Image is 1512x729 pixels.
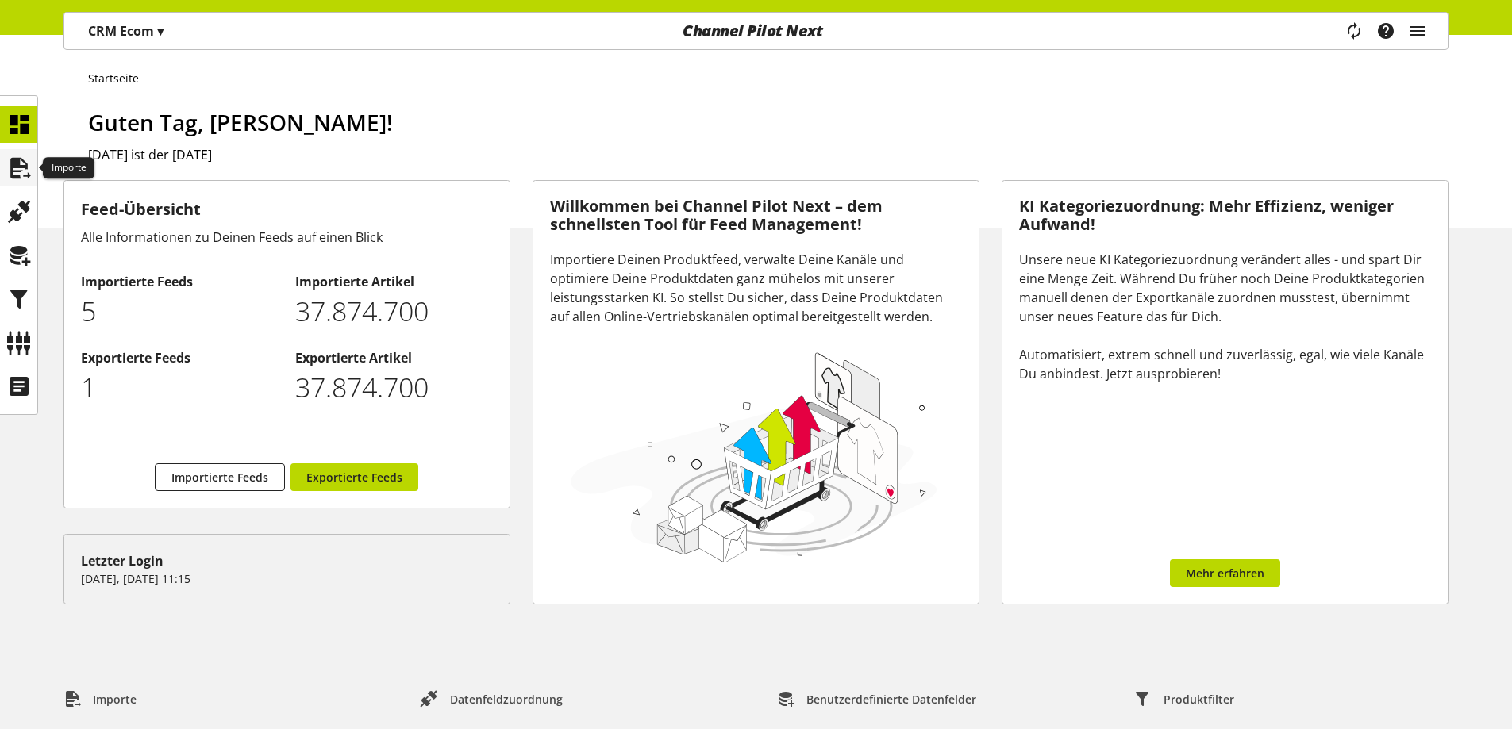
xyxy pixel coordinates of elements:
p: 1 [81,367,279,408]
span: Exportierte Feeds [306,469,402,485]
h2: [DATE] ist der [DATE] [88,145,1449,164]
a: Mehr erfahren [1170,559,1280,587]
h3: Feed-Übersicht [81,198,493,221]
p: 37874700 [295,367,493,408]
h3: KI Kategoriezuordnung: Mehr Effizienz, weniger Aufwand! [1019,198,1431,233]
span: Importe [93,691,137,708]
span: Importierte Feeds [171,469,268,485]
nav: main navigation [63,12,1449,50]
p: 5 [81,291,279,332]
span: ▾ [157,22,164,40]
div: Importiere Deinen Produktfeed, verwalte Deine Kanäle und optimiere Deine Produktdaten ganz mühelo... [550,250,962,326]
div: Letzter Login [81,551,493,570]
a: Benutzerdefinierte Datenfelder [764,685,989,713]
h3: Willkommen bei Channel Pilot Next – dem schnellsten Tool für Feed Management! [550,198,962,233]
div: Alle Informationen zu Deinen Feeds auf einen Blick [81,228,493,247]
h2: Importierte Feeds [81,272,279,291]
span: Datenfeldzuordnung [450,691,563,708]
span: Mehr erfahren [1186,565,1264,581]
div: Unsere neue KI Kategoriezuordnung verändert alles - und spart Dir eine Menge Zeit. Während Du frü... [1019,250,1431,383]
h2: Exportierte Artikel [295,348,493,367]
a: Importierte Feeds [155,463,285,491]
span: Guten Tag, [PERSON_NAME]! [88,107,393,137]
div: Importe [43,157,94,179]
a: Produktfilter [1121,685,1247,713]
span: Benutzerdefinierte Datenfelder [806,691,976,708]
p: 37874700 [295,291,493,332]
h2: Exportierte Feeds [81,348,279,367]
a: Datenfeldzuordnung [408,685,575,713]
a: Importe [51,685,149,713]
a: Exportierte Feeds [290,463,418,491]
p: [DATE], [DATE] 11:15 [81,570,493,587]
h2: Importierte Artikel [295,272,493,291]
p: CRM Ecom [88,21,164,40]
img: 78e1b9dcff1e8392d83655fcfc870417.svg [566,346,942,567]
span: Produktfilter [1164,691,1234,708]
